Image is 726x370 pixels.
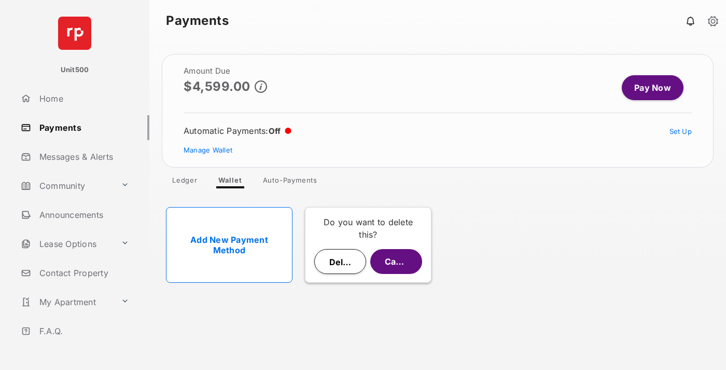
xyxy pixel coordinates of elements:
a: Messages & Alerts [17,144,149,169]
p: $4,599.00 [184,79,250,93]
span: Cancel [385,256,413,267]
a: Wallet [210,176,250,188]
a: Lease Options [17,231,117,256]
div: Automatic Payments : [184,126,291,136]
a: My Apartment [17,290,117,314]
a: Set Up [669,127,692,135]
a: Community [17,173,117,198]
a: Home [17,86,149,111]
a: Auto-Payments [255,176,326,188]
img: svg+xml;base64,PHN2ZyB4bWxucz0iaHR0cDovL3d3dy53My5vcmcvMjAwMC9zdmciIHdpZHRoPSI2NCIgaGVpZ2h0PSI2NC... [58,17,91,50]
a: Announcements [17,202,149,227]
a: Payments [17,115,149,140]
span: Delete [329,257,356,267]
a: F.A.Q. [17,319,149,344]
a: Contact Property [17,261,149,285]
a: Manage Wallet [184,146,232,154]
a: Add New Payment Method [166,207,292,283]
h2: Amount Due [184,67,267,75]
button: Delete [314,249,366,274]
a: Ledger [164,176,206,188]
button: Cancel [370,249,422,274]
p: Do you want to delete this? [314,216,423,241]
strong: Payments [166,15,229,27]
p: Unit500 [61,65,89,75]
span: Off [269,126,281,136]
